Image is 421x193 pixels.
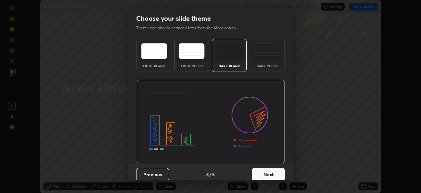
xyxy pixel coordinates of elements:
div: Dark Blank [216,64,242,68]
img: lightTheme.e5ed3b09.svg [141,43,167,59]
button: Next [252,168,285,181]
div: Light Blank [141,64,167,68]
img: lightRuledTheme.5fabf969.svg [179,43,205,59]
img: darkThemeBanner.d06ce4a2.svg [136,80,285,164]
div: Dark Ruled [254,64,280,68]
p: Theme can also be changed later from the More option [136,25,243,31]
img: darkRuledTheme.de295e13.svg [254,43,280,59]
div: Light Ruled [179,64,205,68]
h4: 5 [212,171,215,178]
button: Previous [136,168,169,181]
h2: Choose your slide theme [136,14,211,23]
h4: / [210,171,211,178]
img: darkTheme.f0cc69e5.svg [216,43,242,59]
h4: 3 [206,171,209,178]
